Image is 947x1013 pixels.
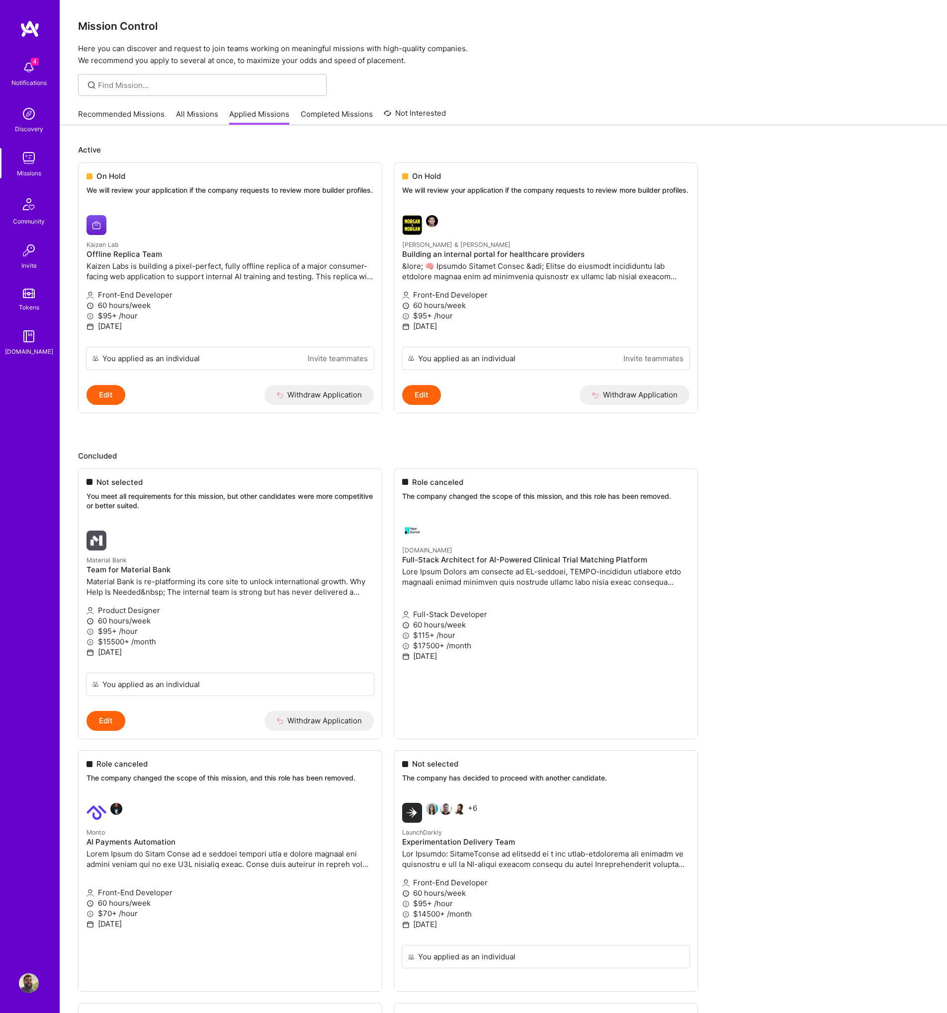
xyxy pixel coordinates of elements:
button: Edit [86,385,125,405]
p: [DATE] [402,321,689,331]
p: $15500+ /month [86,636,374,647]
div: Discovery [15,124,43,134]
p: Front-End Developer [86,290,374,300]
p: We will review your application if the company requests to review more builder profiles. [402,185,689,195]
a: Kaizen Lab company logoKaizen LabOffline Replica TeamKaizen Labs is building a pixel-perfect, ful... [79,207,382,347]
p: &lore; 🧠 Ipsumdo Sitamet Consec &adi; Elitse do eiusmodt incididuntu lab etdolore magnaa enim ad ... [402,261,689,282]
small: Kaizen Lab [86,241,119,248]
button: Edit [86,711,125,731]
h3: Mission Control [78,20,929,32]
i: icon Clock [86,618,94,625]
small: [PERSON_NAME] & [PERSON_NAME] [402,241,511,248]
p: Concluded [78,451,929,461]
a: Invite teammates [623,353,684,364]
p: $95+ /hour [402,311,689,321]
a: Morgan & Morgan company logoWesley Berredo[PERSON_NAME] & [PERSON_NAME]Building an internal porta... [394,207,697,347]
div: You applied as an individual [102,353,200,364]
p: $95+ /hour [86,626,374,636]
div: Notifications [11,78,47,88]
i: icon MoneyGray [86,628,94,635]
img: guide book [19,326,39,346]
a: Not Interested [384,107,446,125]
a: Applied Missions [229,109,289,125]
div: [DOMAIN_NAME] [5,346,53,357]
button: Withdraw Application [264,711,374,731]
p: Kaizen Labs is building a pixel-perfect, fully offline replica of a major consumer-facing web app... [86,261,374,282]
img: logo [20,20,40,38]
img: Kaizen Lab company logo [86,215,106,235]
span: Not selected [96,477,143,487]
p: 60 hours/week [402,300,689,311]
div: Community [13,216,45,227]
i: icon Applicant [86,607,94,615]
img: Morgan & Morgan company logo [402,215,422,235]
i: icon MoneyGray [86,638,94,646]
img: tokens [23,289,35,298]
img: bell [19,58,39,78]
h4: Team for Material Bank [86,565,374,574]
p: 60 hours/week [86,616,374,626]
span: On Hold [412,171,441,181]
button: Withdraw Application [580,385,689,405]
img: User Avatar [19,973,39,993]
input: Find Mission... [98,80,319,90]
p: $95+ /hour [86,311,374,321]
p: Active [78,145,929,155]
i: icon MoneyGray [86,312,94,320]
h4: Offline Replica Team [86,250,374,259]
a: All Missions [176,109,218,125]
i: icon Calendar [402,323,410,330]
button: Withdraw Application [264,385,374,405]
img: teamwork [19,148,39,168]
span: On Hold [96,171,125,181]
a: Invite teammates [308,353,368,364]
p: Material Bank is re-platforming its core site to unlock international growth. Why Help Is Needed&... [86,576,374,597]
button: Edit [402,385,441,405]
i: icon Applicant [402,292,410,299]
h4: Building an internal portal for healthcare providers [402,250,689,259]
i: icon Clock [402,302,410,310]
p: Front-End Developer [402,290,689,300]
div: You applied as an individual [102,679,200,690]
p: 60 hours/week [86,300,374,311]
i: icon Clock [86,302,94,310]
p: You meet all requirements for this mission, but other candidates were more competitive or better ... [86,491,374,511]
img: Material Bank company logo [86,531,106,550]
i: icon Calendar [86,323,94,330]
img: discovery [19,104,39,124]
p: Here you can discover and request to join teams working on meaningful missions with high-quality ... [78,43,929,67]
a: Completed Missions [301,109,373,125]
img: Wesley Berredo [426,215,438,227]
i: icon Applicant [86,292,94,299]
i: icon MoneyGray [402,312,410,320]
img: Invite [19,240,39,260]
p: [DATE] [86,647,374,657]
a: Material Bank company logoMaterial BankTeam for Material BankMaterial Bank is re-platforming its ... [79,523,382,673]
a: Recommended Missions [78,109,165,125]
div: Tokens [19,302,39,312]
span: 4 [31,58,39,66]
p: [DATE] [86,321,374,331]
p: We will review your application if the company requests to review more builder profiles. [86,185,374,195]
i: icon Calendar [86,649,94,656]
a: User Avatar [16,973,41,993]
img: Community [17,192,41,216]
div: Invite [21,260,37,271]
div: You applied as an individual [418,353,516,364]
i: icon SearchGrey [86,79,97,91]
small: Material Bank [86,556,127,564]
p: Product Designer [86,605,374,616]
div: Missions [17,168,41,178]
